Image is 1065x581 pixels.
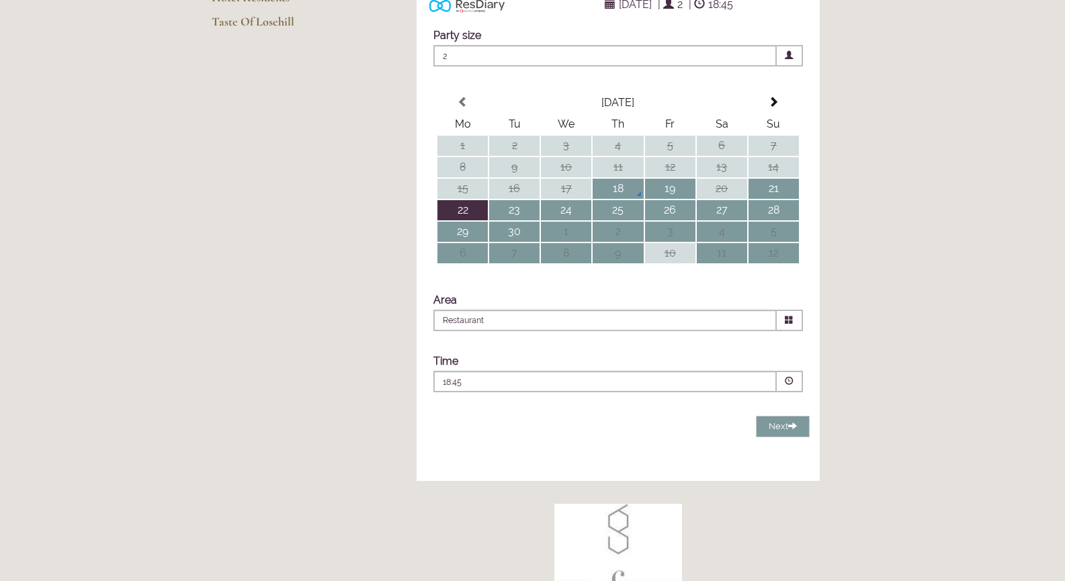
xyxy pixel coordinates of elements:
[489,136,540,156] td: 2
[489,157,540,177] td: 9
[697,200,747,220] td: 27
[541,157,591,177] td: 10
[593,243,643,263] td: 9
[645,114,695,134] th: Fr
[489,114,540,134] th: Tu
[541,179,591,199] td: 17
[697,136,747,156] td: 6
[541,200,591,220] td: 24
[593,222,643,242] td: 2
[437,157,488,177] td: 8
[593,114,643,134] th: Th
[433,294,457,306] label: Area
[437,179,488,199] td: 15
[437,222,488,242] td: 29
[768,97,779,107] span: Next Month
[593,136,643,156] td: 4
[443,376,686,388] p: 18:45
[212,14,340,38] a: Taste Of Losehill
[489,222,540,242] td: 30
[769,421,797,431] span: Next
[541,114,591,134] th: We
[593,200,643,220] td: 25
[645,136,695,156] td: 5
[749,114,799,134] th: Su
[437,136,488,156] td: 1
[645,222,695,242] td: 3
[645,243,695,263] td: 10
[697,157,747,177] td: 13
[697,114,747,134] th: Sa
[489,243,540,263] td: 7
[437,114,488,134] th: Mo
[749,179,799,199] td: 21
[697,243,747,263] td: 11
[541,136,591,156] td: 3
[458,97,468,107] span: Previous Month
[489,93,747,113] th: Select Month
[749,243,799,263] td: 12
[489,200,540,220] td: 23
[541,222,591,242] td: 1
[749,136,799,156] td: 7
[697,222,747,242] td: 4
[645,200,695,220] td: 26
[593,179,643,199] td: 18
[749,157,799,177] td: 14
[645,157,695,177] td: 12
[749,200,799,220] td: 28
[756,416,810,438] button: Next
[697,179,747,199] td: 20
[489,179,540,199] td: 16
[645,179,695,199] td: 19
[433,45,777,66] span: 2
[433,355,458,367] label: Time
[437,243,488,263] td: 6
[593,157,643,177] td: 11
[437,200,488,220] td: 22
[433,29,481,42] label: Party size
[541,243,591,263] td: 8
[749,222,799,242] td: 5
